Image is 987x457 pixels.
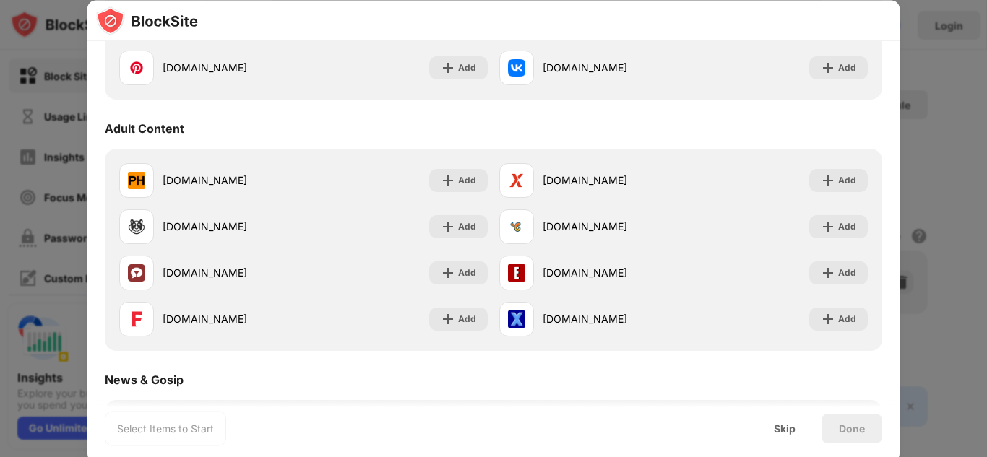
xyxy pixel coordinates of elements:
[838,219,856,234] div: Add
[458,266,476,280] div: Add
[543,219,684,235] div: [DOMAIN_NAME]
[839,422,865,434] div: Done
[96,6,198,35] img: logo-blocksite.svg
[128,218,145,235] img: favicons
[105,373,184,387] div: News & Gosip
[163,312,303,327] div: [DOMAIN_NAME]
[508,59,525,77] img: favicons
[128,310,145,328] img: favicons
[128,59,145,77] img: favicons
[163,219,303,235] div: [DOMAIN_NAME]
[838,266,856,280] div: Add
[163,61,303,76] div: [DOMAIN_NAME]
[458,173,476,188] div: Add
[543,61,684,76] div: [DOMAIN_NAME]
[128,264,145,282] img: favicons
[458,219,476,234] div: Add
[508,310,525,328] img: favicons
[163,266,303,281] div: [DOMAIN_NAME]
[508,218,525,235] img: favicons
[543,173,684,188] div: [DOMAIN_NAME]
[458,312,476,326] div: Add
[774,422,796,434] div: Skip
[543,266,684,281] div: [DOMAIN_NAME]
[838,312,856,326] div: Add
[838,61,856,75] div: Add
[458,61,476,75] div: Add
[105,121,184,136] div: Adult Content
[128,172,145,189] img: favicons
[117,421,214,435] div: Select Items to Start
[508,264,525,282] img: favicons
[508,172,525,189] img: favicons
[543,312,684,327] div: [DOMAIN_NAME]
[838,173,856,188] div: Add
[163,173,303,188] div: [DOMAIN_NAME]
